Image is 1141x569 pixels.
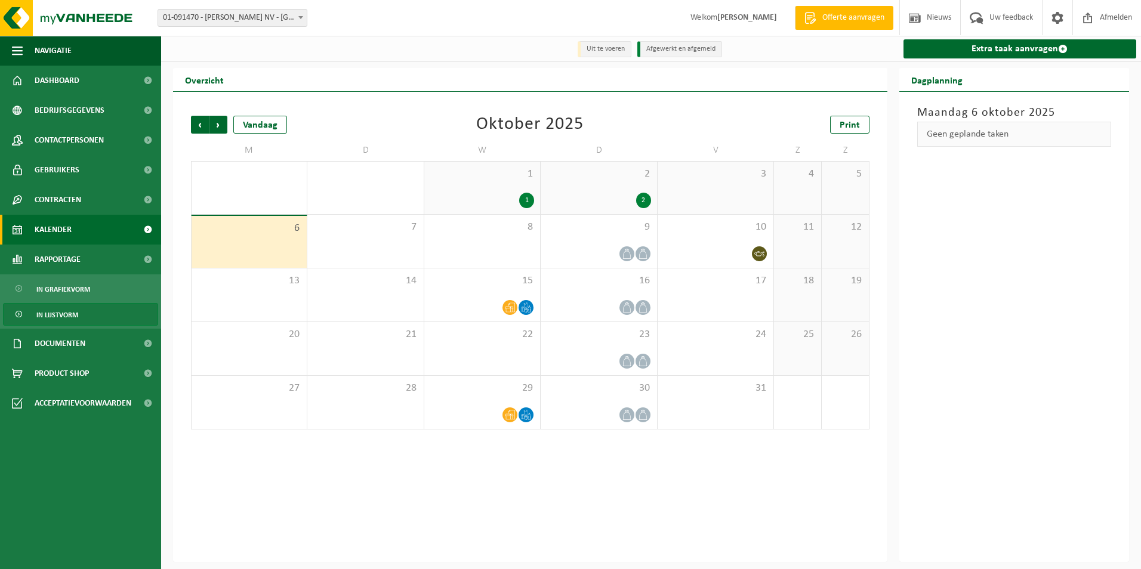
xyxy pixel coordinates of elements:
[828,328,863,341] span: 26
[35,245,81,274] span: Rapportage
[198,274,301,287] span: 13
[903,39,1137,58] a: Extra taak aanvragen
[541,140,657,161] td: D
[35,329,85,358] span: Documenten
[173,68,236,91] h2: Overzicht
[430,168,534,181] span: 1
[828,274,863,287] span: 19
[547,382,650,395] span: 30
[233,116,287,134] div: Vandaag
[35,36,72,66] span: Navigatie
[717,13,777,22] strong: [PERSON_NAME]
[780,221,815,234] span: 11
[664,274,767,287] span: 17
[430,328,534,341] span: 22
[547,168,650,181] span: 2
[917,104,1112,122] h3: Maandag 6 oktober 2025
[430,274,534,287] span: 15
[430,221,534,234] span: 8
[828,221,863,234] span: 12
[795,6,893,30] a: Offerte aanvragen
[637,41,722,57] li: Afgewerkt en afgemeld
[828,168,863,181] span: 5
[198,328,301,341] span: 20
[313,328,417,341] span: 21
[35,358,89,388] span: Product Shop
[830,116,869,134] a: Print
[158,10,307,26] span: 01-091470 - MYLLE H. NV - BELLEGEM
[822,140,869,161] td: Z
[664,221,767,234] span: 10
[840,120,860,130] span: Print
[430,382,534,395] span: 29
[3,303,158,326] a: In lijstvorm
[198,222,301,235] span: 6
[819,12,887,24] span: Offerte aanvragen
[664,328,767,341] span: 24
[658,140,774,161] td: V
[191,116,209,134] span: Vorige
[780,328,815,341] span: 25
[774,140,822,161] td: Z
[3,277,158,300] a: In grafiekvorm
[35,185,81,215] span: Contracten
[313,221,417,234] span: 7
[519,193,534,208] div: 1
[313,274,417,287] span: 14
[547,221,650,234] span: 9
[664,168,767,181] span: 3
[36,304,78,326] span: In lijstvorm
[158,9,307,27] span: 01-091470 - MYLLE H. NV - BELLEGEM
[547,274,650,287] span: 16
[35,388,131,418] span: Acceptatievoorwaarden
[307,140,424,161] td: D
[578,41,631,57] li: Uit te voeren
[35,66,79,95] span: Dashboard
[35,215,72,245] span: Kalender
[476,116,584,134] div: Oktober 2025
[209,116,227,134] span: Volgende
[664,382,767,395] span: 31
[198,382,301,395] span: 27
[313,382,417,395] span: 28
[35,95,104,125] span: Bedrijfsgegevens
[899,68,975,91] h2: Dagplanning
[191,140,307,161] td: M
[636,193,651,208] div: 2
[780,168,815,181] span: 4
[424,140,541,161] td: W
[547,328,650,341] span: 23
[917,122,1112,147] div: Geen geplande taken
[35,125,104,155] span: Contactpersonen
[36,278,90,301] span: In grafiekvorm
[35,155,79,185] span: Gebruikers
[780,274,815,287] span: 18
